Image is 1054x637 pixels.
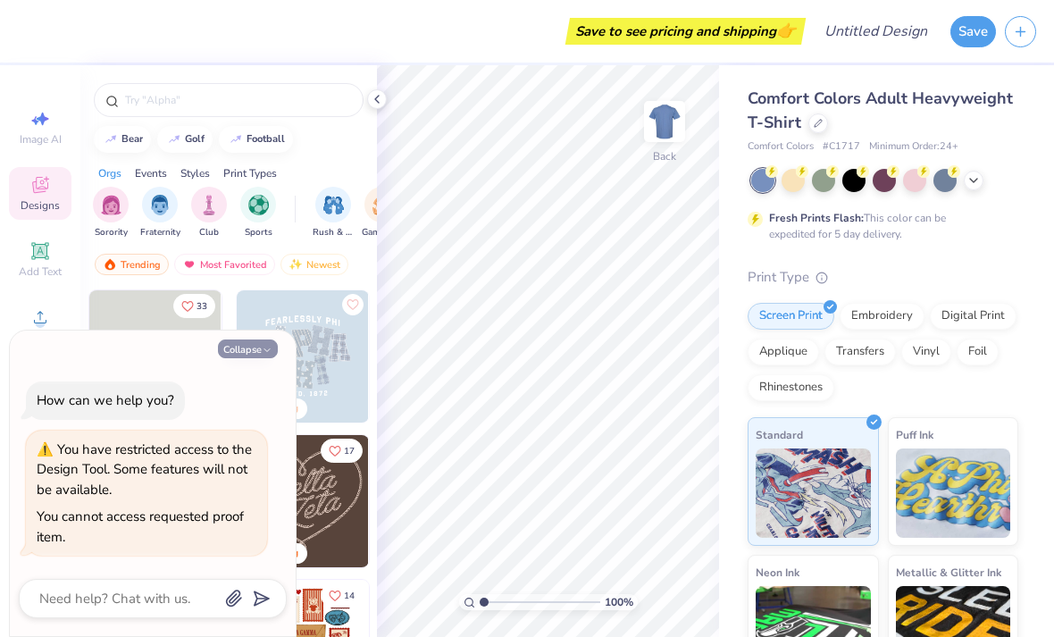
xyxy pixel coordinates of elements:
[321,583,363,608] button: Like
[321,439,363,463] button: Like
[140,226,180,239] span: Fraternity
[896,563,1001,582] span: Metallic & Glitter Ink
[157,126,213,153] button: golf
[218,339,278,358] button: Collapse
[823,139,860,155] span: # C1717
[245,226,272,239] span: Sports
[19,264,62,279] span: Add Text
[101,195,121,215] img: Sorority Image
[199,195,219,215] img: Club Image
[240,187,276,239] button: filter button
[140,187,180,239] div: filter for Fraternity
[135,165,167,181] div: Events
[37,507,244,546] div: You cannot access requested proof item.
[840,303,924,330] div: Embroidery
[98,165,121,181] div: Orgs
[647,104,682,139] img: Back
[756,425,803,444] span: Standard
[182,258,197,271] img: most_fav.gif
[229,134,243,145] img: trend_line.gif
[173,294,215,318] button: Like
[37,391,174,409] div: How can we help you?
[313,187,354,239] div: filter for Rush & Bid
[199,226,219,239] span: Club
[121,134,143,144] div: bear
[123,91,352,109] input: Try "Alpha"
[185,134,205,144] div: golf
[896,425,933,444] span: Puff Ink
[368,435,500,567] img: ead2b24a-117b-4488-9b34-c08fd5176a7b
[950,16,996,47] button: Save
[869,139,958,155] span: Minimum Order: 24 +
[247,134,285,144] div: football
[89,290,222,423] img: 3b9aba4f-e317-4aa7-a679-c95a879539bd
[323,195,344,215] img: Rush & Bid Image
[150,195,170,215] img: Fraternity Image
[174,254,275,275] div: Most Favorited
[313,226,354,239] span: Rush & Bid
[930,303,1016,330] div: Digital Print
[570,18,801,45] div: Save to see pricing and shipping
[248,195,269,215] img: Sports Image
[362,187,403,239] button: filter button
[21,198,60,213] span: Designs
[748,339,819,365] div: Applique
[289,258,303,271] img: Newest.gif
[769,210,989,242] div: This color can be expedited for 5 day delivery.
[180,165,210,181] div: Styles
[957,339,999,365] div: Foil
[167,134,181,145] img: trend_line.gif
[342,294,364,315] button: Like
[93,187,129,239] div: filter for Sorority
[769,211,864,225] strong: Fresh Prints Flash:
[748,139,814,155] span: Comfort Colors
[362,187,403,239] div: filter for Game Day
[219,126,293,153] button: football
[191,187,227,239] button: filter button
[93,187,129,239] button: filter button
[237,290,369,423] img: 5a4b4175-9e88-49c8-8a23-26d96782ddc6
[197,302,207,311] span: 33
[748,374,834,401] div: Rhinestones
[605,594,633,610] span: 100 %
[748,303,834,330] div: Screen Print
[104,134,118,145] img: trend_line.gif
[240,187,276,239] div: filter for Sports
[223,165,277,181] div: Print Types
[756,563,799,582] span: Neon Ink
[344,591,355,600] span: 14
[20,132,62,147] span: Image AI
[191,187,227,239] div: filter for Club
[344,447,355,456] span: 17
[362,226,403,239] span: Game Day
[103,258,117,271] img: trending.gif
[372,195,393,215] img: Game Day Image
[37,440,252,499] div: You have restricted access to the Design Tool. Some features will not be available.
[221,290,353,423] img: edfb13fc-0e43-44eb-bea2-bf7fc0dd67f9
[824,339,896,365] div: Transfers
[95,254,169,275] div: Trending
[313,187,354,239] button: filter button
[896,448,1011,538] img: Puff Ink
[280,254,348,275] div: Newest
[237,435,369,567] img: 12710c6a-dcc0-49ce-8688-7fe8d5f96fe2
[368,290,500,423] img: a3f22b06-4ee5-423c-930f-667ff9442f68
[748,267,1018,288] div: Print Type
[653,148,676,164] div: Back
[776,20,796,41] span: 👉
[95,226,128,239] span: Sorority
[810,13,941,49] input: Untitled Design
[756,448,871,538] img: Standard
[94,126,151,153] button: bear
[140,187,180,239] button: filter button
[748,88,1013,133] span: Comfort Colors Adult Heavyweight T-Shirt
[901,339,951,365] div: Vinyl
